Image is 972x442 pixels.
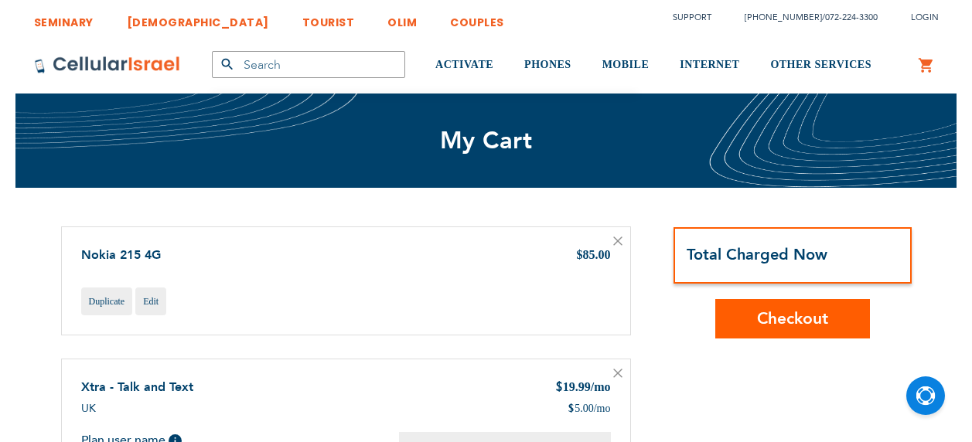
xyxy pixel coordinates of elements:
[435,36,493,94] a: ACTIVATE
[602,59,650,70] span: MOBILE
[127,4,269,32] a: [DEMOGRAPHIC_DATA]
[680,59,739,70] span: INTERNET
[212,51,405,78] input: Search
[770,59,871,70] span: OTHER SERVICES
[143,296,159,307] span: Edit
[34,4,94,32] a: SEMINARY
[524,36,571,94] a: PHONES
[715,299,870,338] button: Checkout
[555,379,611,397] div: 19.99
[524,59,571,70] span: PHONES
[729,6,878,29] li: /
[435,59,493,70] span: ACTIVATE
[911,12,939,23] span: Login
[387,4,417,32] a: OLIM
[81,287,133,315] a: Duplicate
[594,401,611,416] span: /mo
[450,4,504,32] a: COUPLES
[81,379,193,396] a: Xtra - Talk and Text
[81,401,96,416] span: UK
[568,401,575,416] span: $
[602,36,650,94] a: MOBILE
[89,296,125,307] span: Duplicate
[591,380,611,393] span: /mo
[34,56,181,74] img: Cellular Israel Logo
[135,287,166,315] a: Edit
[81,246,161,263] a: Nokia 215 4G
[757,308,828,330] span: Checkout
[673,12,711,23] a: Support
[825,12,878,23] a: 072-224-3300
[770,36,871,94] a: OTHER SERVICES
[687,244,827,265] strong: Total Charged Now
[577,248,611,261] span: $85.00
[745,12,822,23] a: [PHONE_NUMBER]
[440,124,533,157] span: My Cart
[555,379,563,397] span: $
[680,36,739,94] a: INTERNET
[568,401,610,416] div: 5.00
[302,4,355,32] a: TOURIST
